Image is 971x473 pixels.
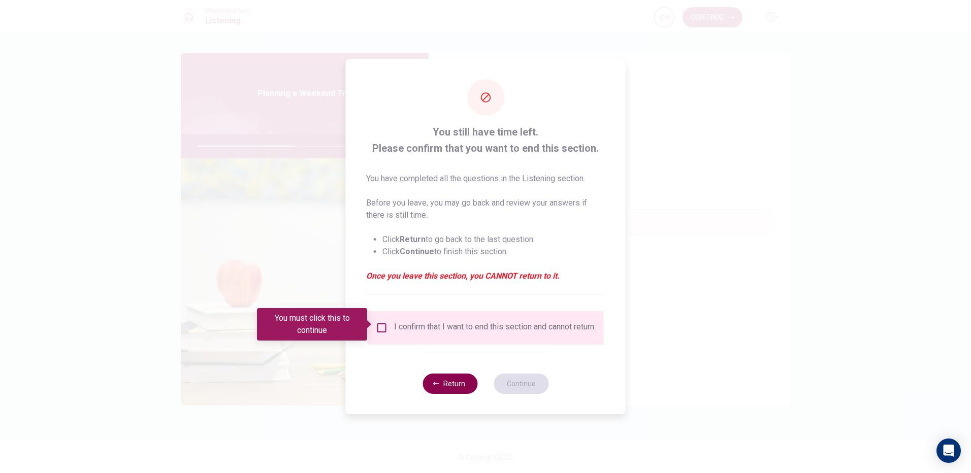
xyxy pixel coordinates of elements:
span: You must click this to continue [376,322,388,334]
strong: Return [400,234,426,244]
em: Once you leave this section, you CANNOT return to it. [366,270,605,282]
button: Continue [494,374,548,394]
li: Click to finish this section. [382,246,605,258]
li: Click to go back to the last question [382,233,605,246]
p: You have completed all the questions in the Listening section. [366,173,605,185]
p: Before you leave, you may go back and review your answers if there is still time. [366,197,605,221]
button: Return [423,374,477,394]
span: You still have time left. Please confirm that you want to end this section. [366,124,605,156]
div: Open Intercom Messenger [936,438,961,463]
div: You must click this to continue [257,308,367,341]
div: I confirm that I want to end this section and cannot return. [394,322,596,334]
strong: Continue [400,247,434,256]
